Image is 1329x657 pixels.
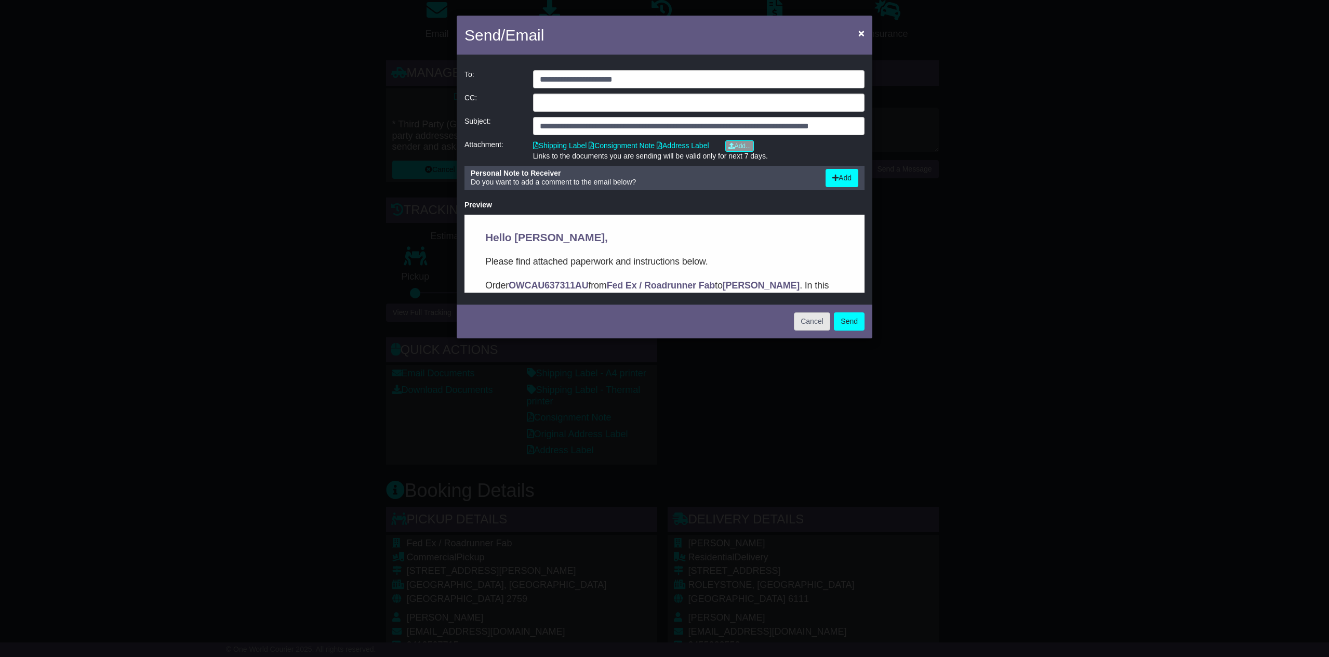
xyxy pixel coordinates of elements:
button: Add [826,169,858,187]
a: Address Label [657,141,709,150]
span: Hello [PERSON_NAME], [21,17,143,29]
p: Please find attached paperwork and instructions below. [21,40,379,54]
strong: [PERSON_NAME] [258,65,335,76]
button: Send [834,312,865,331]
a: Shipping Label [533,141,587,150]
div: Personal Note to Receiver [471,169,815,178]
button: Cancel [794,312,830,331]
strong: Fed Ex / Roadrunner Fab [142,65,250,76]
div: CC: [459,94,528,112]
div: Subject: [459,117,528,135]
p: Order from to . In this email you’ll find important information about your order, and what you ne... [21,63,379,93]
span: × [858,27,865,39]
div: Links to the documents you are sending will be valid only for next 7 days. [533,152,865,161]
div: Do you want to add a comment to the email below? [466,169,820,187]
h4: Send/Email [464,23,544,47]
button: Close [853,22,870,44]
div: Preview [464,201,865,209]
div: Attachment: [459,140,528,161]
a: Consignment Note [589,141,655,150]
a: Add... [725,140,754,152]
strong: OWCAU637311AU [44,65,124,76]
div: To: [459,70,528,88]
